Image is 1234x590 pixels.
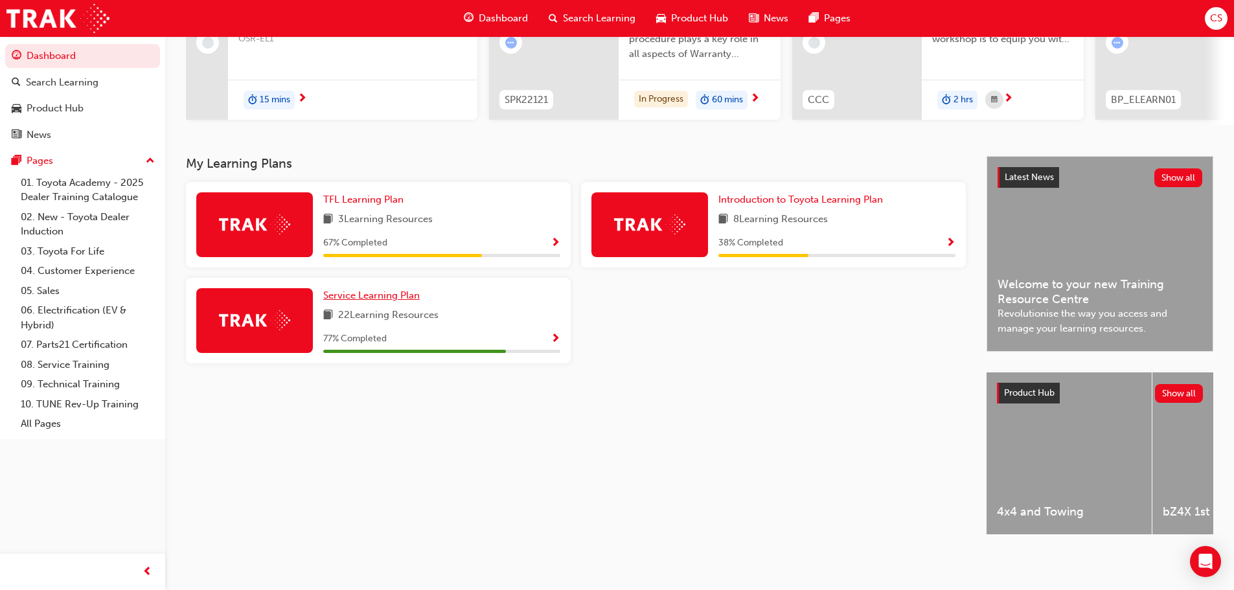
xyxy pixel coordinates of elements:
span: up-icon [146,153,155,170]
a: All Pages [16,414,160,434]
span: TFL Learning Plan [323,194,404,205]
span: book-icon [323,308,333,324]
a: Service Learning Plan [323,288,425,303]
span: 2 hrs [954,93,973,108]
span: news-icon [749,10,759,27]
button: Pages [5,149,160,173]
span: learningRecordVerb_NONE-icon [202,37,214,49]
span: Product Hub [671,11,728,26]
div: Pages [27,153,53,168]
span: CCC [808,93,829,108]
a: Introduction to Toyota Learning Plan [718,192,888,207]
a: Latest NewsShow all [998,167,1202,188]
span: SPK22121 [505,93,548,108]
span: learningRecordVerb_ATTEMPT-icon [1112,37,1123,49]
a: Product HubShow all [997,383,1203,403]
button: Show all [1155,384,1204,403]
span: prev-icon [143,564,152,580]
a: news-iconNews [738,5,799,32]
span: news-icon [12,130,21,141]
span: 4x4 and Towing [997,505,1141,519]
span: BP_ELEARN01 [1111,93,1176,108]
span: calendar-icon [991,92,998,108]
span: Introduction to Toyota Learning Plan [718,194,883,205]
img: Trak [219,310,290,330]
div: In Progress [634,91,688,108]
span: pages-icon [12,155,21,167]
a: 07. Parts21 Certification [16,335,160,355]
span: 60 mins [712,93,743,108]
button: Show all [1154,168,1203,187]
span: News [764,11,788,26]
a: TFL Learning Plan [323,192,409,207]
span: Show Progress [551,238,560,249]
span: next-icon [297,93,307,105]
span: 3 Learning Resources [338,212,433,228]
button: Show Progress [551,235,560,251]
span: 8 Learning Resources [733,212,828,228]
a: 01. Toyota Academy - 2025 Dealer Training Catalogue [16,173,160,207]
span: Pages [824,11,851,26]
button: Show Progress [946,235,955,251]
span: guage-icon [464,10,474,27]
div: Open Intercom Messenger [1190,546,1221,577]
a: car-iconProduct Hub [646,5,738,32]
a: 10. TUNE Rev-Up Training [16,394,160,414]
button: Show Progress [551,331,560,347]
span: Service Learning Plan [323,289,420,301]
a: 4x4 and Towing [987,372,1152,534]
span: Show Progress [946,238,955,249]
a: search-iconSearch Learning [538,5,646,32]
span: Revolutionise the way you access and manage your learning resources. [998,306,1202,335]
a: News [5,123,160,147]
div: Product Hub [27,101,84,116]
span: book-icon [323,212,333,228]
a: 09. Technical Training [16,374,160,394]
span: pages-icon [809,10,819,27]
span: car-icon [12,103,21,115]
a: 05. Sales [16,281,160,301]
span: book-icon [718,212,728,228]
span: duration-icon [942,92,951,109]
span: 15 mins [260,93,290,108]
span: OSR-EL1 [238,32,467,47]
img: Trak [219,214,290,234]
a: 06. Electrification (EV & Hybrid) [16,301,160,335]
span: Welcome to your new Training Resource Centre [998,277,1202,306]
a: 04. Customer Experience [16,261,160,281]
span: car-icon [656,10,666,27]
a: Latest NewsShow allWelcome to your new Training Resource CentreRevolutionise the way you access a... [987,156,1213,352]
button: DashboardSearch LearningProduct HubNews [5,41,160,149]
div: Search Learning [26,75,98,90]
h3: My Learning Plans [186,156,966,171]
span: search-icon [549,10,558,27]
img: Trak [614,214,685,234]
a: Dashboard [5,44,160,68]
span: 77 % Completed [323,332,387,346]
span: learningRecordVerb_ATTEMPT-icon [505,37,517,49]
a: Search Learning [5,71,160,95]
span: 67 % Completed [323,236,387,251]
span: Product Hub [1004,387,1055,398]
span: CS [1210,11,1222,26]
span: 38 % Completed [718,236,783,251]
a: pages-iconPages [799,5,861,32]
span: 22 Learning Resources [338,308,439,324]
a: 08. Service Training [16,355,160,375]
img: Trak [6,4,109,33]
span: next-icon [750,93,760,105]
span: Search Learning [563,11,635,26]
button: CS [1205,7,1228,30]
a: Product Hub [5,96,160,120]
span: Documented policy and procedure plays a key role in all aspects of Warranty Administration and is... [629,17,770,62]
a: 03. Toyota For Life [16,242,160,262]
span: learningRecordVerb_NONE-icon [808,37,820,49]
span: duration-icon [700,92,709,109]
span: next-icon [1003,93,1013,105]
span: guage-icon [12,51,21,62]
span: duration-icon [248,92,257,109]
span: search-icon [12,77,21,89]
a: guage-iconDashboard [453,5,538,32]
